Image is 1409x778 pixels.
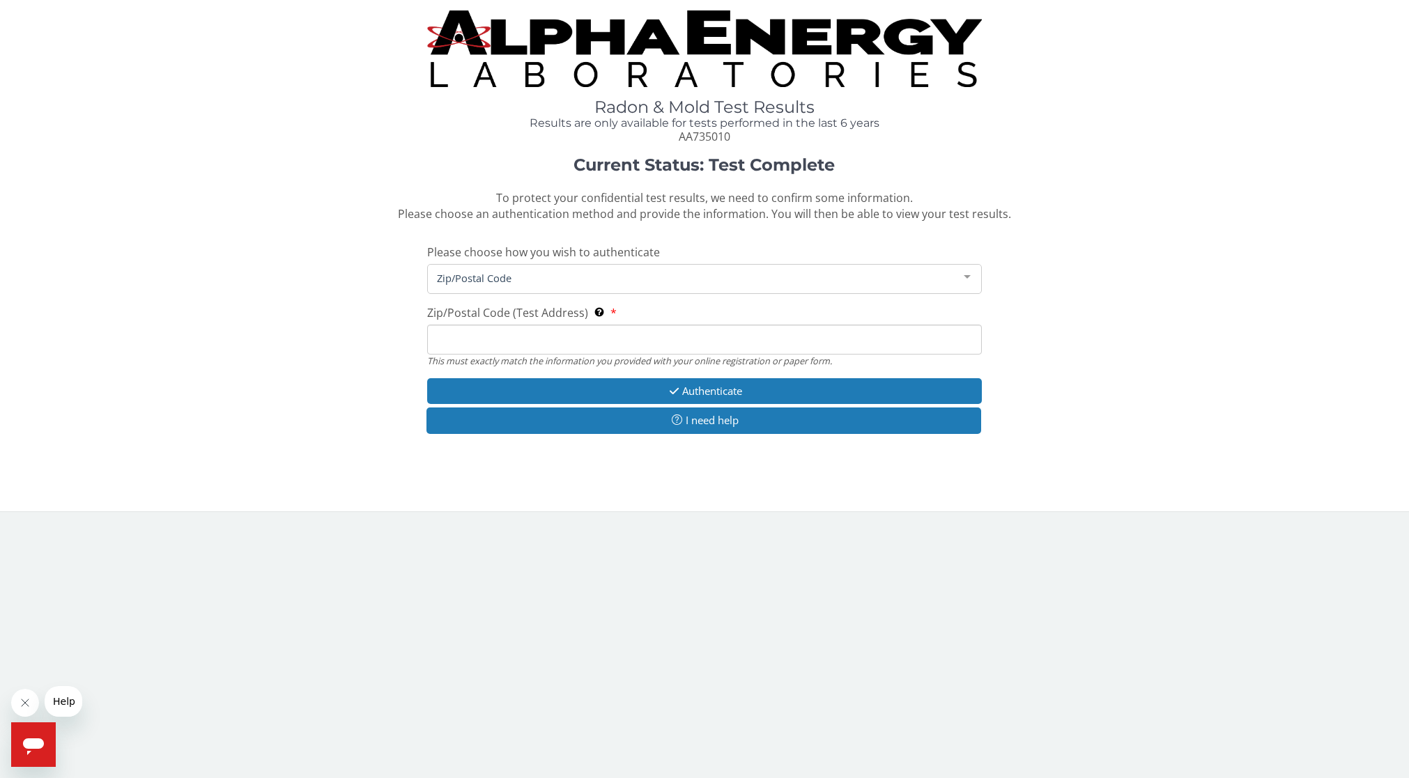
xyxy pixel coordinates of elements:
[398,190,1011,221] span: To protect your confidential test results, we need to confirm some information. Please choose an ...
[427,10,983,87] img: TightCrop.jpg
[679,129,730,144] span: AA735010
[11,722,56,767] iframe: Button to launch messaging window
[573,155,835,175] strong: Current Status: Test Complete
[427,244,660,260] span: Please choose how you wish to authenticate
[427,117,983,130] h4: Results are only available for tests performed in the last 6 years
[427,378,983,404] button: Authenticate
[433,270,954,286] span: Zip/Postal Code
[11,689,39,717] iframe: Close message
[427,98,983,116] h1: Radon & Mold Test Results
[427,355,983,367] div: This must exactly match the information you provided with your online registration or paper form.
[427,305,588,320] span: Zip/Postal Code (Test Address)
[426,407,982,433] button: I need help
[45,686,82,717] iframe: Message from company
